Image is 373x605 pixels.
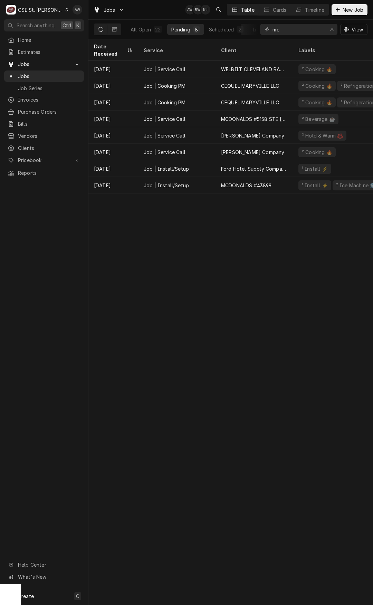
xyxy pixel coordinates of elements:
[221,165,287,172] div: Ford Hotel Supply Company
[88,111,138,127] div: [DATE]
[193,5,203,15] div: BW
[4,70,84,82] a: Jobs
[88,61,138,77] div: [DATE]
[18,85,80,92] span: Job Series
[4,46,84,58] a: Estimates
[194,26,199,33] div: 8
[88,77,138,94] div: [DATE]
[213,4,224,15] button: Open search
[4,559,84,570] a: Go to Help Center
[88,177,138,193] div: [DATE]
[301,66,333,73] div: ² Cooking 🔥
[221,99,279,106] div: CEQUEL MARYVILLE LLC
[301,149,333,156] div: ² Cooking 🔥
[76,22,79,29] span: K
[18,157,70,164] span: Pricebook
[18,132,80,140] span: Vendors
[144,99,186,106] div: Job | Cooking PM
[88,160,138,177] div: [DATE]
[18,169,80,177] span: Reports
[73,5,82,15] div: AW
[4,19,84,31] button: Search anythingCtrlK
[350,26,364,33] span: View
[18,561,80,568] span: Help Center
[301,182,328,189] div: ¹ Install ⚡️
[73,5,82,15] div: Alexandria Wilp's Avatar
[301,99,333,106] div: ² Cooking 🔥
[185,5,195,15] div: AW
[301,165,328,172] div: ¹ Install ⚡️
[18,60,70,68] span: Jobs
[144,149,185,156] div: Job | Service Call
[88,127,138,144] div: [DATE]
[301,132,344,139] div: ² Hold & Warm ♨️
[193,5,203,15] div: Brad Wicks's Avatar
[88,94,138,111] div: [DATE]
[18,573,80,580] span: What's New
[241,6,255,13] div: Table
[18,48,80,56] span: Estimates
[301,115,336,123] div: ² Beverage ☕️
[185,5,195,15] div: Alexandria Wilp's Avatar
[4,118,84,130] a: Bills
[4,130,84,142] a: Vendors
[252,26,280,33] div: In Progress
[144,132,185,139] div: Job | Service Call
[273,6,287,13] div: Cards
[4,58,84,70] a: Go to Jobs
[4,34,84,46] a: Home
[17,22,55,29] span: Search anything
[18,73,80,80] span: Jobs
[221,115,287,123] div: MCDONALDS #5158 STE [PERSON_NAME]
[4,142,84,154] a: Clients
[155,26,161,33] div: 22
[4,571,84,583] a: Go to What's New
[18,108,80,115] span: Purchase Orders
[104,6,115,13] span: Jobs
[63,22,71,29] span: Ctrl
[18,96,80,103] span: Invoices
[144,47,209,54] div: Service
[144,66,185,73] div: Job | Service Call
[18,120,80,127] span: Bills
[4,154,84,166] a: Go to Pricebook
[4,83,84,94] a: Job Series
[326,24,337,35] button: Erase input
[301,82,333,89] div: ² Cooking 🔥
[332,4,367,15] button: New Job
[209,26,234,33] div: Scheduled
[144,182,189,189] div: Job | Install/Setup
[76,593,79,600] span: C
[18,144,80,152] span: Clients
[90,4,127,16] a: Go to Jobs
[131,26,151,33] div: All Open
[201,5,210,15] div: KJ
[144,165,189,172] div: Job | Install/Setup
[171,26,190,33] div: Pending
[18,6,63,13] div: CSI St. [PERSON_NAME]
[221,82,279,89] div: CEQUEL MARYVILLE LLC
[238,26,242,33] div: 2
[4,94,84,105] a: Invoices
[6,5,16,15] div: CSI St. Louis's Avatar
[340,24,367,35] button: View
[18,36,80,44] span: Home
[6,5,16,15] div: C
[221,149,284,156] div: [PERSON_NAME] Company
[341,6,365,13] span: New Job
[221,47,286,54] div: Client
[221,182,272,189] div: MCDONALDS #43899
[18,593,34,599] span: Create
[221,66,287,73] div: WELBILT CLEVELAND RANGE
[88,144,138,160] div: [DATE]
[221,132,284,139] div: [PERSON_NAME] Company
[94,43,126,57] div: Date Received
[4,167,84,179] a: Reports
[144,82,186,89] div: Job | Cooking PM
[4,106,84,117] a: Purchase Orders
[298,47,370,54] div: Labels
[305,6,324,13] div: Timeline
[201,5,210,15] div: Ken Jiricek's Avatar
[272,24,324,35] input: Keyword search
[144,115,185,123] div: Job | Service Call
